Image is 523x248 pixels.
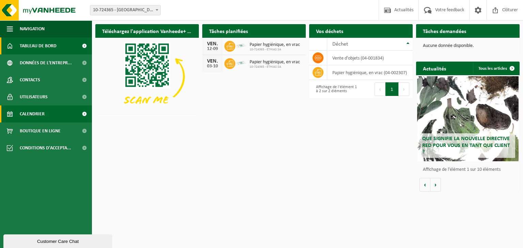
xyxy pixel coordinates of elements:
span: Papier hygiénique, en vrac [250,42,300,48]
img: LP-SK-00500-LPE-16 [235,57,247,69]
span: Tableau de bord [20,37,57,54]
span: Que signifie la nouvelle directive RED pour vous en tant que client ? [422,136,510,154]
p: Affichage de l'élément 1 sur 10 éléments [423,167,516,172]
div: 03-10 [206,64,219,69]
span: Utilisateurs [20,88,48,105]
button: Volgende [430,178,441,192]
img: Download de VHEPlus App [95,38,199,115]
span: Conditions d'accepta... [20,139,71,156]
button: 1 [385,82,399,96]
div: VEN. [206,41,219,47]
span: Données de l'entrepr... [20,54,72,71]
div: 12-09 [206,47,219,51]
span: Papier hygiénique, en vrac [250,60,300,65]
div: Affichage de l'élément 1 à 2 sur 2 éléments [313,82,358,97]
span: Navigation [20,20,45,37]
div: VEN. [206,59,219,64]
button: Previous [375,82,385,96]
h2: Actualités [416,62,453,75]
h2: Tâches planifiées [202,24,255,37]
p: Aucune donnée disponible. [423,44,513,48]
a: Que signifie la nouvelle directive RED pour vous en tant que client ? [417,76,519,161]
a: Tous les articles [473,62,519,75]
h2: Vos déchets [309,24,350,37]
button: Next [399,82,409,96]
img: LP-SK-00500-LPE-16 [235,40,247,51]
h2: Téléchargez l'application Vanheede+ maintenant! [95,24,199,37]
button: Vorige [419,178,430,192]
td: vente d'objets (04-001834) [327,51,413,65]
td: papier hygiénique, en vrac (04-002307) [327,65,413,80]
span: Déchet [332,42,348,47]
span: Contacts [20,71,40,88]
span: Boutique en ligne [20,122,61,139]
h2: Tâches demandées [416,24,473,37]
span: Calendrier [20,105,45,122]
span: 10-724365 - ETHIAS SA - LIÈGE [90,5,160,15]
span: 10-724365 - ETHIAS SA - LIÈGE [90,5,161,15]
span: 10-724365 - ETHIAS SA [250,65,300,69]
span: 10-724365 - ETHIAS SA [250,48,300,52]
iframe: chat widget [3,233,114,248]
